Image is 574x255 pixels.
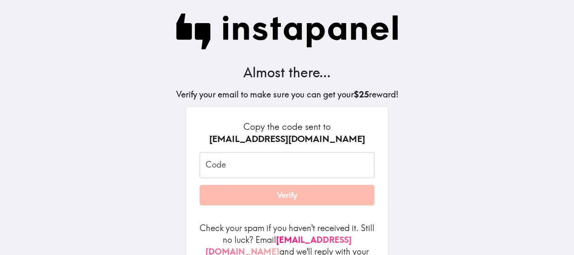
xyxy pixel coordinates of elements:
[200,185,374,206] button: Verify
[176,13,398,50] img: Instapanel
[176,63,398,82] h3: Almost there...
[200,152,374,178] input: xxx_xxx_xxx
[200,121,374,145] h6: Copy the code sent to
[354,89,369,100] b: $25
[200,133,374,145] div: [EMAIL_ADDRESS][DOMAIN_NAME]
[176,89,398,100] h5: Verify your email to make sure you can get your reward!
